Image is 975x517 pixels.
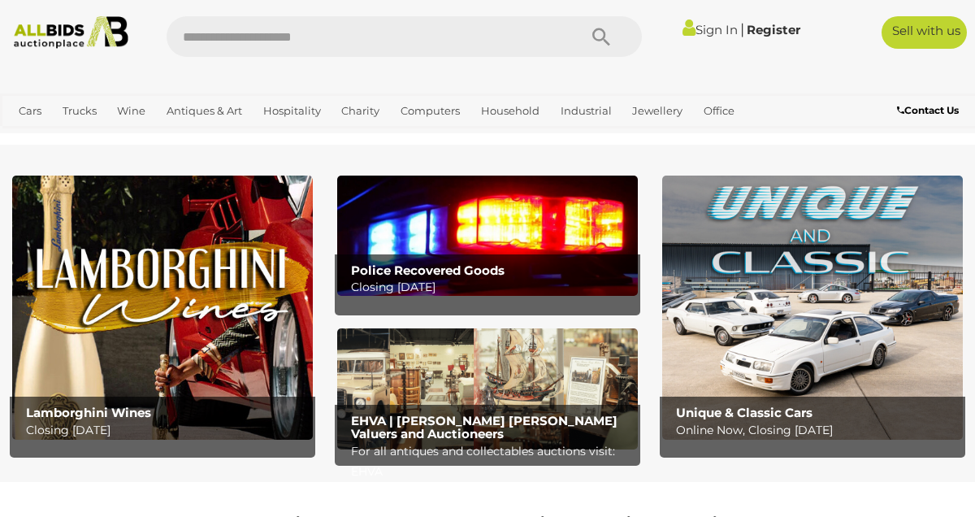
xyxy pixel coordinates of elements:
a: Cars [12,98,48,124]
a: Household [474,98,546,124]
button: Search [561,16,642,57]
p: Closing [DATE] [351,277,632,298]
b: Police Recovered Goods [351,263,505,278]
a: Unique & Classic Cars Unique & Classic Cars Online Now, Closing [DATE] [662,176,963,439]
a: Computers [394,98,466,124]
a: Hospitality [257,98,327,124]
a: Trucks [56,98,103,124]
a: Industrial [554,98,618,124]
p: Closing [DATE] [26,420,307,441]
a: Lamborghini Wines Lamborghini Wines Closing [DATE] [12,176,313,439]
a: Register [747,22,800,37]
a: Sign In [682,22,738,37]
a: Jewellery [626,98,689,124]
a: Contact Us [897,102,963,119]
a: Charity [335,98,386,124]
span: | [740,20,744,38]
p: For all antiques and collectables auctions visit: EHVA [351,441,632,482]
b: Lamborghini Wines [26,405,151,420]
img: EHVA | Evans Hastings Valuers and Auctioneers [337,328,638,449]
a: [GEOGRAPHIC_DATA] [67,124,195,151]
a: Sell with us [882,16,967,49]
img: Police Recovered Goods [337,176,638,296]
a: Wine [110,98,152,124]
a: Sports [12,124,58,151]
a: Office [697,98,741,124]
a: Police Recovered Goods Police Recovered Goods Closing [DATE] [337,176,638,296]
b: Contact Us [897,104,959,116]
img: Lamborghini Wines [12,176,313,439]
img: Allbids.com.au [7,16,136,49]
a: Antiques & Art [160,98,249,124]
a: EHVA | Evans Hastings Valuers and Auctioneers EHVA | [PERSON_NAME] [PERSON_NAME] Valuers and Auct... [337,328,638,449]
b: Unique & Classic Cars [676,405,812,420]
b: EHVA | [PERSON_NAME] [PERSON_NAME] Valuers and Auctioneers [351,413,617,442]
p: Online Now, Closing [DATE] [676,420,957,441]
img: Unique & Classic Cars [662,176,963,439]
